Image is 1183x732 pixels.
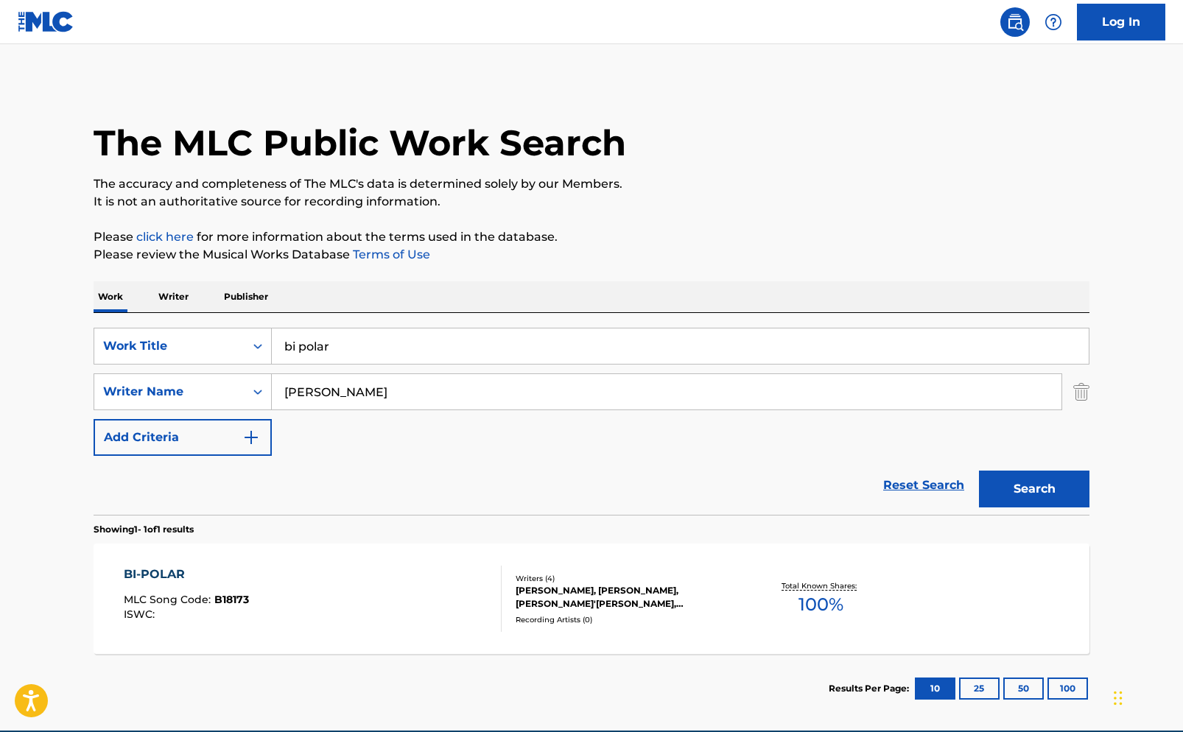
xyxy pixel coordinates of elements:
span: ISWC : [124,608,158,621]
div: Help [1039,7,1068,37]
span: MLC Song Code : [124,593,214,606]
p: Work [94,281,127,312]
form: Search Form [94,328,1089,515]
p: The accuracy and completeness of The MLC's data is determined solely by our Members. [94,175,1089,193]
p: Writer [154,281,193,312]
button: 25 [959,678,1000,700]
h1: The MLC Public Work Search [94,121,626,165]
button: 10 [915,678,955,700]
button: 50 [1003,678,1044,700]
a: Terms of Use [350,247,430,261]
div: Work Title [103,337,236,355]
img: 9d2ae6d4665cec9f34b9.svg [242,429,260,446]
p: Please review the Musical Works Database [94,246,1089,264]
a: Reset Search [876,469,972,502]
img: Delete Criterion [1073,373,1089,410]
span: 100 % [798,591,843,618]
div: Writer Name [103,383,236,401]
span: B18173 [214,593,249,606]
img: help [1045,13,1062,31]
iframe: Chat Widget [1109,661,1183,732]
div: BI-POLAR [124,566,249,583]
p: Total Known Shares: [782,580,860,591]
a: click here [136,230,194,244]
div: [PERSON_NAME], [PERSON_NAME], [PERSON_NAME]'[PERSON_NAME], [PERSON_NAME] [PERSON_NAME] [516,584,738,610]
a: BI-POLARMLC Song Code:B18173ISWC:Writers (4)[PERSON_NAME], [PERSON_NAME], [PERSON_NAME]'[PERSON_N... [94,543,1089,654]
div: Writers ( 4 ) [516,573,738,584]
p: Results Per Page: [829,682,913,695]
button: Add Criteria [94,419,272,456]
p: It is not an authoritative source for recording information. [94,193,1089,211]
p: Publisher [220,281,273,312]
p: Please for more information about the terms used in the database. [94,228,1089,246]
a: Log In [1077,4,1165,41]
button: 100 [1047,678,1088,700]
img: search [1006,13,1024,31]
button: Search [979,471,1089,507]
a: Public Search [1000,7,1030,37]
img: MLC Logo [18,11,74,32]
div: Drag [1114,676,1123,720]
p: Showing 1 - 1 of 1 results [94,523,194,536]
div: Recording Artists ( 0 ) [516,614,738,625]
